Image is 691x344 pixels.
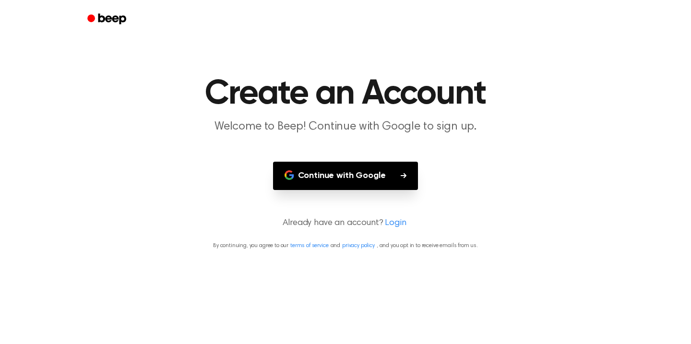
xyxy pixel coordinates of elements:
a: Login [385,217,406,230]
button: Continue with Google [273,162,418,190]
h1: Create an Account [100,77,591,111]
a: terms of service [290,243,328,249]
p: Welcome to Beep! Continue with Google to sign up. [161,119,530,135]
p: By continuing, you agree to our and , and you opt in to receive emails from us. [12,241,679,250]
a: privacy policy [342,243,375,249]
p: Already have an account? [12,217,679,230]
a: Beep [81,10,135,29]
